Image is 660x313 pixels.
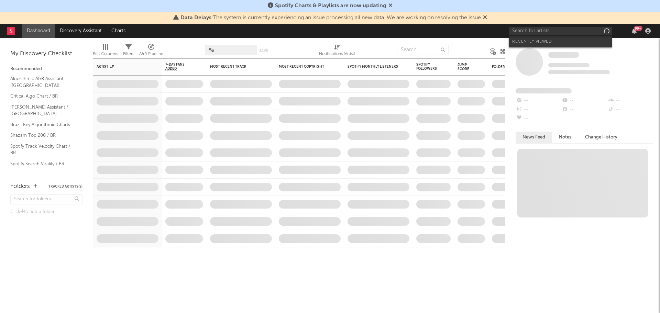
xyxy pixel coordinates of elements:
div: -- [607,96,653,105]
div: Filters [123,50,134,58]
input: Search for artists [509,27,612,35]
div: Notifications (Artist) [319,50,355,58]
span: 0 fans last week [548,70,610,74]
div: Notifications (Artist) [319,41,355,61]
button: Save [259,49,268,53]
span: Fans Added by Platform [516,88,572,93]
a: Discovery Assistant [55,24,107,38]
div: Most Recent Track [210,65,262,69]
a: Shazam Top 200 / BR [10,132,76,139]
div: Recommended [10,65,82,73]
div: Click to add a folder. [10,208,82,216]
a: [PERSON_NAME] Assistant / [GEOGRAPHIC_DATA] [10,103,76,118]
div: Most Recent Copyright [279,65,330,69]
span: Spotify Charts & Playlists are now updating [275,3,386,9]
div: Spotify Monthly Listeners [348,65,399,69]
button: Tracked Artists(9) [48,185,82,188]
span: Data Delays [180,15,211,21]
div: Artist [97,65,148,69]
div: Recently Viewed [512,37,608,46]
button: Change History [578,132,624,143]
div: Edit Columns [93,41,118,61]
div: Edit Columns [93,50,118,58]
div: Folders [492,65,543,69]
input: Search... [397,45,449,55]
button: 99+ [632,28,637,34]
div: A&R Pipeline [139,41,163,61]
span: 7-Day Fans Added [165,63,193,71]
div: -- [516,114,561,123]
div: -- [607,105,653,114]
span: Dismiss [388,3,393,9]
button: Notes [552,132,578,143]
input: Search for folders... [10,194,82,204]
div: My Discovery Checklist [10,50,82,58]
a: Dashboard [22,24,55,38]
a: Charts [107,24,130,38]
a: Spotify Search Virality / BR [10,160,76,168]
button: News Feed [516,132,552,143]
div: Spotify Followers [416,63,440,71]
a: Some Artist [548,52,579,58]
div: -- [561,105,607,114]
a: Spotify Track Velocity Chart / BR [10,143,76,157]
span: : The system is currently experiencing an issue processing all new data. We are working on resolv... [180,15,481,21]
div: -- [561,96,607,105]
a: Algorithmic A&R Assistant ([GEOGRAPHIC_DATA]) [10,75,76,89]
div: Jump Score [458,63,475,71]
div: Filters [123,41,134,61]
div: Folders [10,182,30,191]
a: Brazil Key Algorithmic Charts [10,121,76,128]
div: -- [516,96,561,105]
a: Critical Algo Chart / BR [10,92,76,100]
span: Tracking Since: [DATE] [548,63,590,67]
span: Dismiss [483,15,487,21]
div: 99 + [634,26,642,31]
div: A&R Pipeline [139,50,163,58]
div: -- [516,105,561,114]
